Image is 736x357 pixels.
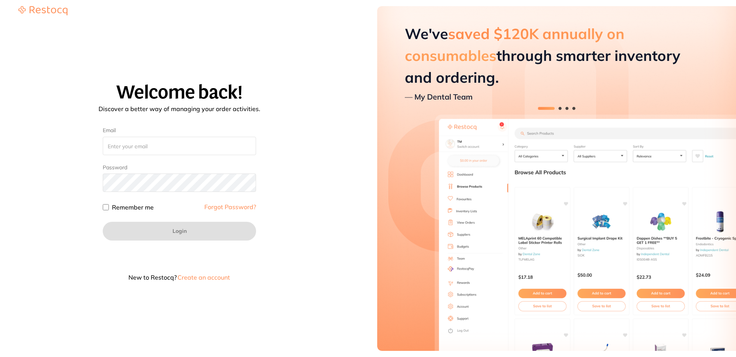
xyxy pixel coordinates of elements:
aside: Hero [377,6,736,351]
p: Discover a better way of managing your order activities. [9,106,350,112]
img: Restocq preview [377,6,736,351]
label: Password [103,164,127,171]
button: Create an account [177,274,231,280]
h1: Welcome back! [9,82,350,103]
label: Email [103,127,256,134]
label: Remember me [112,204,154,210]
input: Enter your email [103,137,256,155]
p: New to Restocq? [103,274,256,280]
iframe: Sign in with Google Button [99,249,260,266]
img: Restocq [18,6,67,15]
button: Login [103,222,256,240]
a: Forgot Password? [204,204,256,210]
